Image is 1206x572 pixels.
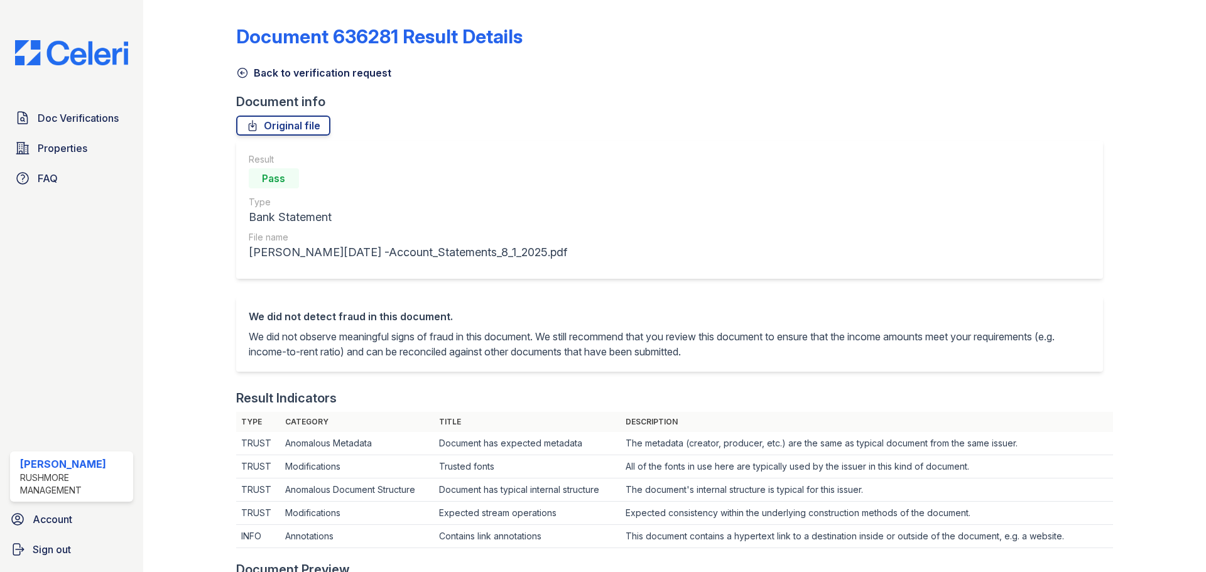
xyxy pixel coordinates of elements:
a: Sign out [5,537,138,562]
div: [PERSON_NAME] [20,456,128,472]
div: Type [249,196,567,208]
td: TRUST [236,502,280,525]
a: Back to verification request [236,65,391,80]
a: Properties [10,136,133,161]
a: FAQ [10,166,133,191]
a: Account [5,507,138,532]
th: Title [434,412,621,432]
div: We did not detect fraud in this document. [249,309,1090,324]
td: TRUST [236,455,280,478]
span: FAQ [38,171,58,186]
td: The document's internal structure is typical for this issuer. [621,478,1113,502]
td: Modifications [280,502,434,525]
div: Result [249,153,567,166]
th: Type [236,412,280,432]
img: CE_Logo_Blue-a8612792a0a2168367f1c8372b55b34899dd931a85d93a1a3d3e32e68fde9ad4.png [5,40,138,65]
th: Description [621,412,1113,432]
a: Doc Verifications [10,105,133,131]
div: Result Indicators [236,389,337,407]
td: Expected stream operations [434,502,621,525]
td: Trusted fonts [434,455,621,478]
span: Sign out [33,542,71,557]
div: File name [249,231,567,244]
td: TRUST [236,478,280,502]
a: Original file [236,116,330,136]
th: Category [280,412,434,432]
div: Bank Statement [249,208,567,226]
td: INFO [236,525,280,548]
td: Contains link annotations [434,525,621,548]
div: Document info [236,93,1113,111]
td: TRUST [236,432,280,455]
td: Anomalous Document Structure [280,478,434,502]
td: Expected consistency within the underlying construction methods of the document. [621,502,1113,525]
span: Account [33,512,72,527]
div: Pass [249,168,299,188]
td: Document has typical internal structure [434,478,621,502]
p: We did not observe meaningful signs of fraud in this document. We still recommend that you review... [249,329,1090,359]
td: This document contains a hypertext link to a destination inside or outside of the document, e.g. ... [621,525,1113,548]
a: Document 636281 Result Details [236,25,523,48]
td: Document has expected metadata [434,432,621,455]
td: The metadata (creator, producer, etc.) are the same as typical document from the same issuer. [621,432,1113,455]
span: Properties [38,141,87,156]
td: Annotations [280,525,434,548]
div: [PERSON_NAME][DATE] -Account_Statements_8_1_2025.pdf [249,244,567,261]
td: All of the fonts in use here are typically used by the issuer in this kind of document. [621,455,1113,478]
div: Rushmore Management [20,472,128,497]
td: Anomalous Metadata [280,432,434,455]
span: Doc Verifications [38,111,119,126]
td: Modifications [280,455,434,478]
